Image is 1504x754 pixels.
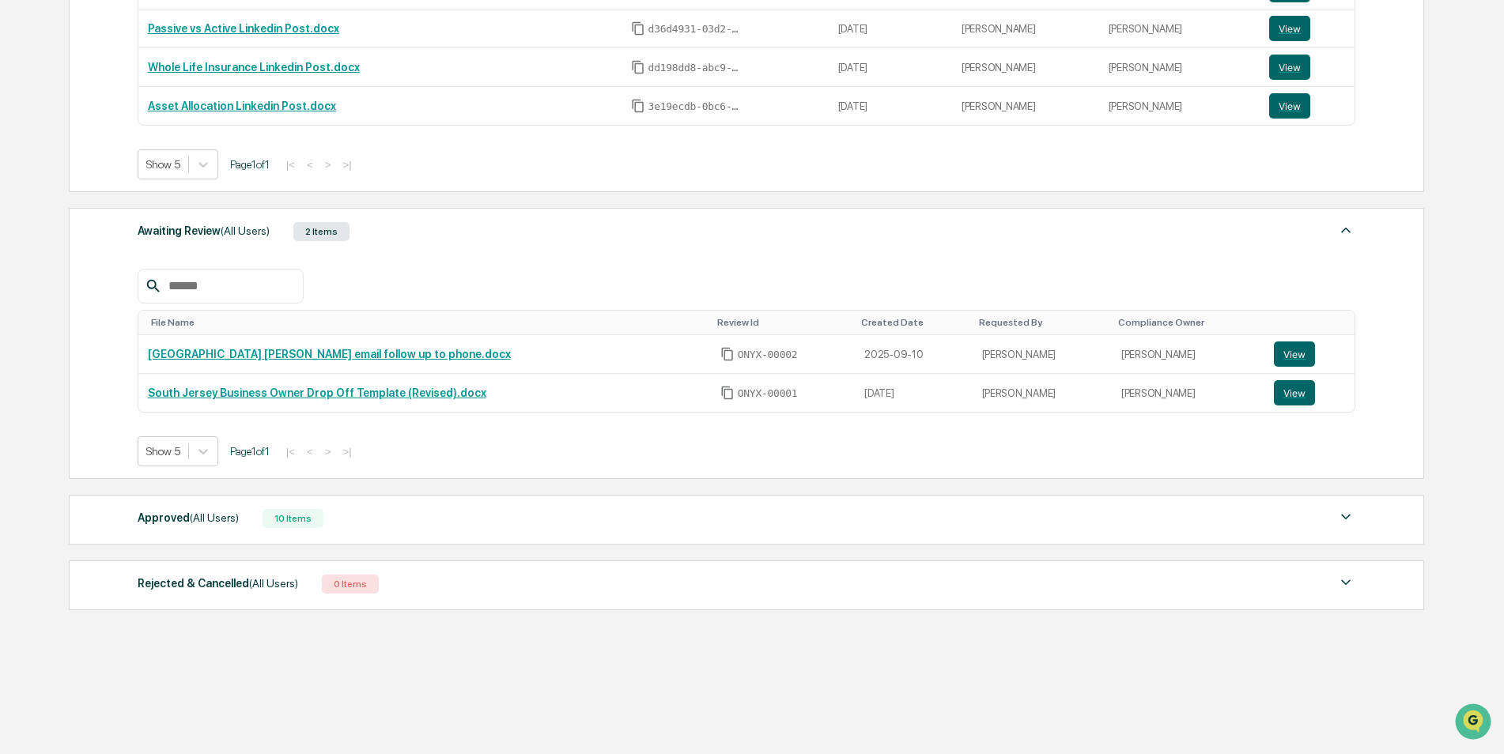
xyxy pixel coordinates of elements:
[230,445,270,458] span: Page 1 of 1
[54,137,200,149] div: We're available if you need us!
[1112,335,1264,374] td: [PERSON_NAME]
[320,445,336,458] button: >
[151,317,705,328] div: Toggle SortBy
[148,348,511,360] a: [GEOGRAPHIC_DATA] [PERSON_NAME] email follow up to phone.docx
[738,387,798,400] span: ONYX-00001
[16,121,44,149] img: 1746055101610-c473b297-6a78-478c-a979-82029cc54cd1
[1277,317,1348,328] div: Toggle SortBy
[148,22,339,35] a: Passive vs Active Linkedin Post.docx
[952,87,1099,125] td: [PERSON_NAME]
[1274,341,1315,367] button: View
[1453,702,1496,745] iframe: Open customer support
[54,121,259,137] div: Start new chat
[1099,87,1260,125] td: [PERSON_NAME]
[648,23,743,36] span: d36d4931-03d2-42b3-a291-dd9bfe7b85d8
[115,201,127,213] div: 🗄️
[302,445,318,458] button: <
[32,199,102,215] span: Preclearance
[1112,374,1264,412] td: [PERSON_NAME]
[952,9,1099,48] td: [PERSON_NAME]
[293,222,350,241] div: 2 Items
[138,221,270,241] div: Awaiting Review
[148,61,360,74] a: Whole Life Insurance Linkedin Post.docx
[1099,9,1260,48] td: [PERSON_NAME]
[269,126,288,145] button: Start new chat
[157,268,191,280] span: Pylon
[648,62,743,74] span: dd198dd8-abc9-40b1-b667-2b41d2376661
[1269,93,1310,119] button: View
[720,386,735,400] span: Copy Id
[1274,341,1345,367] a: View
[32,229,100,245] span: Data Lookup
[1274,380,1315,405] button: View
[861,317,966,328] div: Toggle SortBy
[1274,380,1345,405] a: View
[829,48,952,87] td: [DATE]
[130,199,196,215] span: Attestations
[1118,317,1258,328] div: Toggle SortBy
[648,100,743,113] span: 3e19ecdb-0bc6-44d5-92c7-09b4bdc23dd5
[282,158,300,172] button: |<
[148,386,486,399] a: South Jersey Business Owner Drop Off Template (Revised).docx
[829,9,952,48] td: [DATE]
[302,158,318,172] button: <
[855,374,972,412] td: [DATE]
[282,445,300,458] button: |<
[973,374,1112,412] td: [PERSON_NAME]
[1269,16,1310,41] button: View
[221,224,270,237] span: (All Users)
[16,33,288,58] p: How can we help?
[829,87,952,125] td: [DATE]
[1336,221,1355,239] img: caret
[1269,55,1345,80] a: View
[952,48,1099,87] td: [PERSON_NAME]
[631,21,645,36] span: Copy Id
[1336,573,1355,592] img: caret
[148,100,336,112] a: Asset Allocation Linkedin Post.docx
[631,60,645,74] span: Copy Id
[973,335,1112,374] td: [PERSON_NAME]
[9,223,106,251] a: 🔎Data Lookup
[979,317,1105,328] div: Toggle SortBy
[230,158,270,171] span: Page 1 of 1
[16,201,28,213] div: 🖐️
[720,347,735,361] span: Copy Id
[322,575,379,594] div: 0 Items
[108,193,202,221] a: 🗄️Attestations
[190,511,239,524] span: (All Users)
[1269,55,1310,80] button: View
[263,509,323,528] div: 10 Items
[1269,93,1345,119] a: View
[338,445,356,458] button: >|
[138,573,298,594] div: Rejected & Cancelled
[631,99,645,113] span: Copy Id
[320,158,336,172] button: >
[738,349,798,361] span: ONYX-00002
[111,267,191,280] a: Powered byPylon
[338,158,356,172] button: >|
[9,193,108,221] a: 🖐️Preclearance
[1336,507,1355,526] img: caret
[138,507,239,528] div: Approved
[16,231,28,243] div: 🔎
[855,335,972,374] td: 2025-09-10
[1099,48,1260,87] td: [PERSON_NAME]
[717,317,848,328] div: Toggle SortBy
[1269,16,1345,41] a: View
[249,577,298,590] span: (All Users)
